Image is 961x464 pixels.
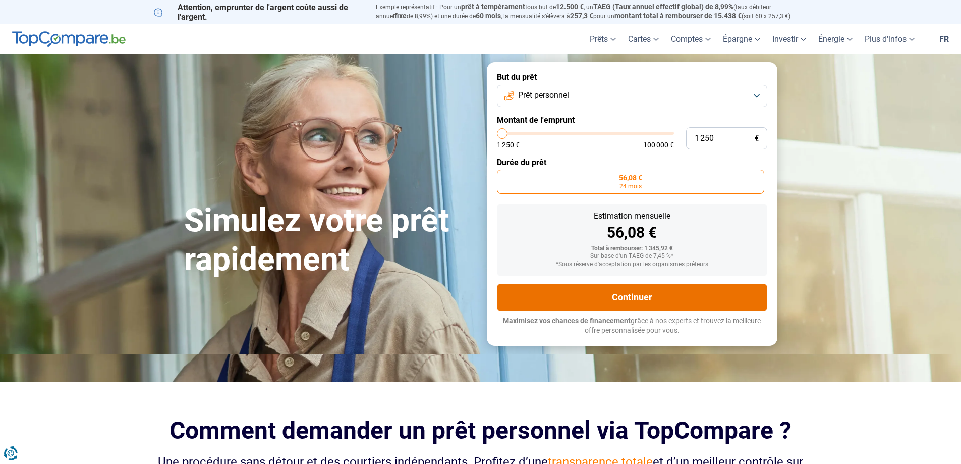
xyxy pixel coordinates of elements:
[497,158,767,167] label: Durée du prêt
[717,24,766,54] a: Épargne
[184,201,475,279] h1: Simulez votre prêt rapidement
[505,245,759,252] div: Total à rembourser: 1 345,92 €
[497,72,767,82] label: But du prêt
[497,316,767,336] p: grâce à nos experts et trouvez la meilleure offre personnalisée pour vous.
[812,24,859,54] a: Énergie
[518,90,569,101] span: Prêt personnel
[619,174,642,181] span: 56,08 €
[622,24,665,54] a: Cartes
[505,253,759,260] div: Sur base d'un TAEG de 7,45 %*
[584,24,622,54] a: Prêts
[461,3,525,11] span: prêt à tempérament
[497,115,767,125] label: Montant de l'emprunt
[12,31,126,47] img: TopCompare
[154,417,808,444] h2: Comment demander un prêt personnel via TopCompare ?
[614,12,742,20] span: montant total à rembourser de 15.438 €
[503,317,631,325] span: Maximisez vos chances de financement
[766,24,812,54] a: Investir
[505,212,759,220] div: Estimation mensuelle
[497,141,520,148] span: 1 250 €
[859,24,921,54] a: Plus d'infos
[154,3,364,22] p: Attention, emprunter de l'argent coûte aussi de l'argent.
[476,12,501,20] span: 60 mois
[665,24,717,54] a: Comptes
[505,261,759,268] div: *Sous réserve d'acceptation par les organismes prêteurs
[497,284,767,311] button: Continuer
[619,183,642,189] span: 24 mois
[755,134,759,143] span: €
[933,24,955,54] a: fr
[505,225,759,240] div: 56,08 €
[556,3,584,11] span: 12.500 €
[376,3,808,21] p: Exemple représentatif : Pour un tous but de , un (taux débiteur annuel de 8,99%) et une durée de ...
[643,141,674,148] span: 100 000 €
[593,3,733,11] span: TAEG (Taux annuel effectif global) de 8,99%
[394,12,407,20] span: fixe
[497,85,767,107] button: Prêt personnel
[570,12,593,20] span: 257,3 €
